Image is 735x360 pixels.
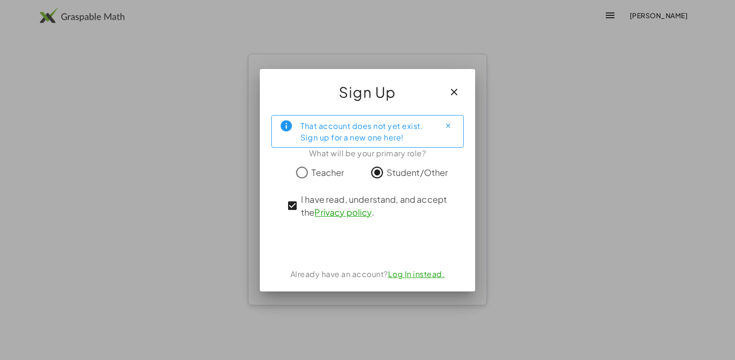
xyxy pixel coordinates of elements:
[315,233,420,254] iframe: Sign in with Google Button
[271,148,464,159] div: What will be your primary role?
[301,119,433,143] div: That account does not yet exist. Sign up for a new one here!
[271,268,464,280] div: Already have an account?
[312,166,344,179] span: Teacher
[314,207,371,218] a: Privacy policy
[301,193,451,219] span: I have read, understand, and accept the .
[339,81,396,104] span: Sign Up
[440,118,456,134] button: Close
[387,166,448,179] span: Student/Other
[388,269,445,279] a: Log In instead.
